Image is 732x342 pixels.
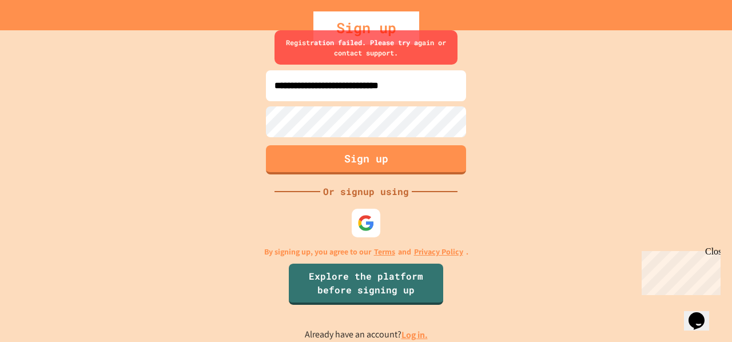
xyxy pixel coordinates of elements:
iframe: chat widget [684,296,721,331]
a: Privacy Policy [414,246,463,258]
a: Explore the platform before signing up [289,264,443,305]
div: Chat with us now!Close [5,5,79,73]
button: Sign up [266,145,466,174]
iframe: chat widget [637,246,721,295]
div: Sign up [313,11,419,45]
a: Terms [374,246,395,258]
p: Already have an account? [305,328,428,342]
a: Log in. [401,329,428,341]
p: By signing up, you agree to our and . [264,246,468,258]
div: Or signup using [320,185,412,198]
img: google-icon.svg [357,214,375,232]
div: Registration failed. Please try again or contact support. [274,30,457,65]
